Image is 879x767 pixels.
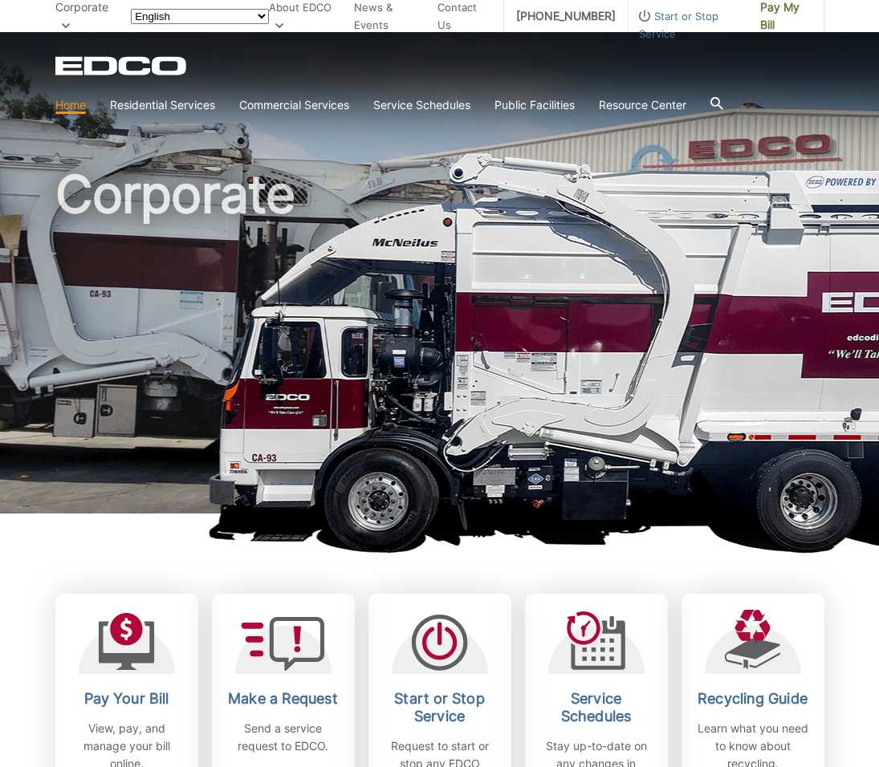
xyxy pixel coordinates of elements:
select: Select a language [131,9,269,24]
a: Commercial Services [239,96,349,114]
a: EDCD logo. Return to the homepage. [55,56,189,75]
h2: Make a Request [224,690,343,708]
a: Residential Services [110,96,215,114]
h1: Corporate [55,168,824,521]
h2: Pay Your Bill [67,690,186,708]
h2: Recycling Guide [694,690,812,708]
a: Public Facilities [494,96,575,114]
h2: Service Schedules [537,690,656,725]
a: Resource Center [599,96,686,114]
h2: Start or Stop Service [380,690,499,725]
a: Home [55,96,86,114]
p: Send a service request to EDCO. [224,720,343,755]
a: Service Schedules [373,96,470,114]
